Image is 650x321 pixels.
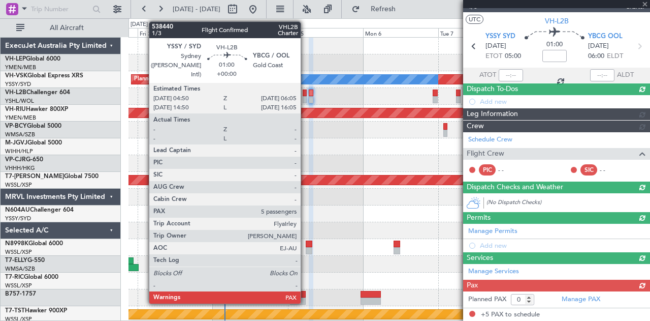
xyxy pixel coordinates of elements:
a: VH-L2BChallenger 604 [5,90,70,96]
a: T7-ELLYG-550 [5,257,45,264]
span: T7-[PERSON_NAME] [5,173,64,180]
a: YSSY/SYD [5,80,31,88]
a: YMEN/MEB [5,64,36,71]
a: B757-1757 [5,291,36,297]
span: YSSY SYD [485,32,515,42]
div: [DATE] [131,20,148,29]
a: VP-CJRG-650 [5,157,43,163]
a: WSSL/XSP [5,248,32,256]
a: WMSA/SZB [5,265,35,273]
span: VP-CJR [5,157,26,163]
a: WIHH/HLP [5,148,33,155]
span: VP-BCY [5,123,27,129]
button: UTC [466,15,483,24]
a: WSSL/XSP [5,282,32,289]
button: All Aircraft [11,20,110,36]
span: T7-RIC [5,274,24,280]
span: [DATE] [485,41,506,51]
a: T7-[PERSON_NAME]Global 7500 [5,173,99,180]
a: WMSA/SZB [5,131,35,138]
span: [DATE] - [DATE] [173,5,220,14]
a: VHHH/HKG [5,164,35,172]
div: Mon 6 [363,28,438,37]
div: Fri 3 [138,28,213,37]
a: M-JGVJGlobal 5000 [5,140,62,146]
span: N8998K [5,241,28,247]
span: All Aircraft [26,24,107,32]
span: VH-L2B [5,90,26,96]
a: VH-RIUHawker 800XP [5,106,68,112]
span: VH-VSK [5,73,27,79]
div: Sun 5 [288,28,363,37]
span: T7-TST [5,308,25,314]
input: Trip Number [31,2,89,17]
a: T7-TSTHawker 900XP [5,308,67,314]
span: ATOT [479,70,496,80]
a: YMEN/MEB [5,114,36,122]
span: 01:00 [546,40,563,50]
div: Sat 4 [213,28,288,37]
span: YBCG OOL [588,32,623,42]
span: Refresh [362,6,405,13]
div: Planned Maint Sydney ([PERSON_NAME] Intl) [134,72,252,87]
span: VH-LEP [5,56,26,62]
span: ALDT [617,70,634,80]
span: N604AU [5,207,30,213]
a: N8998KGlobal 6000 [5,241,63,247]
span: [DATE] [588,41,609,51]
span: VH-RIU [5,106,26,112]
a: VH-LEPGlobal 6000 [5,56,60,62]
span: VH-L2B [545,16,569,26]
a: VH-VSKGlobal Express XRS [5,73,83,79]
span: ETOT [485,51,502,62]
a: VP-BCYGlobal 5000 [5,123,61,129]
a: N604AUChallenger 604 [5,207,74,213]
span: ELDT [607,51,623,62]
span: 06:00 [588,51,604,62]
a: YSSY/SYD [5,215,31,222]
div: No Crew [215,72,239,87]
a: YSHL/WOL [5,97,34,105]
a: WSSL/XSP [5,181,32,189]
span: B757-1 [5,291,25,297]
div: Tue 7 [438,28,513,37]
span: M-JGVJ [5,140,27,146]
button: Refresh [347,1,408,17]
a: T7-RICGlobal 6000 [5,274,58,280]
span: 05:00 [505,51,521,62]
span: T7-ELLY [5,257,27,264]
